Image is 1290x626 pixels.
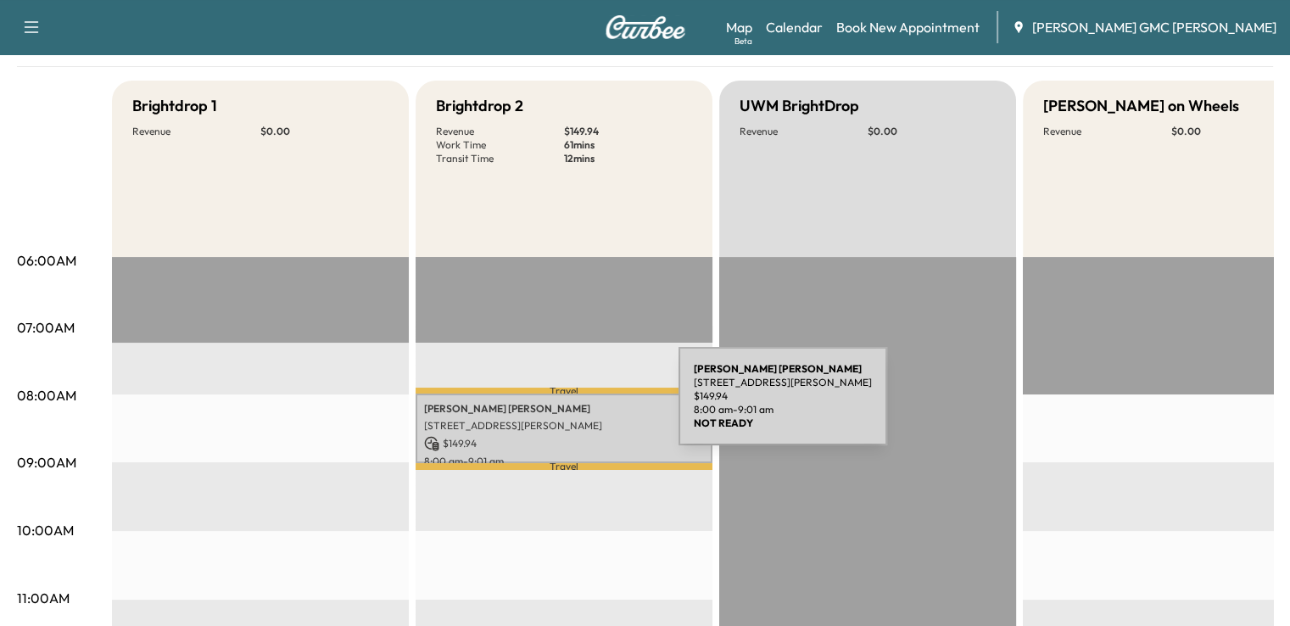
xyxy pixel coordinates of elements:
[416,388,712,394] p: Travel
[416,463,712,470] p: Travel
[132,125,260,138] p: Revenue
[694,389,872,403] p: $ 149.94
[424,419,704,433] p: [STREET_ADDRESS][PERSON_NAME]
[694,376,872,389] p: [STREET_ADDRESS][PERSON_NAME]
[564,138,692,152] p: 61 mins
[17,452,76,472] p: 09:00AM
[132,94,217,118] h5: Brightdrop 1
[740,125,868,138] p: Revenue
[436,138,564,152] p: Work Time
[424,402,704,416] p: [PERSON_NAME] [PERSON_NAME]
[694,362,862,375] b: [PERSON_NAME] [PERSON_NAME]
[740,94,859,118] h5: UWM BrightDrop
[436,94,523,118] h5: Brightdrop 2
[836,17,980,37] a: Book New Appointment
[1032,17,1276,37] span: [PERSON_NAME] GMC [PERSON_NAME]
[260,125,388,138] p: $ 0.00
[17,588,70,608] p: 11:00AM
[605,15,686,39] img: Curbee Logo
[436,152,564,165] p: Transit Time
[424,436,704,451] p: $ 149.94
[17,250,76,271] p: 06:00AM
[1043,94,1239,118] h5: [PERSON_NAME] on Wheels
[17,385,76,405] p: 08:00AM
[17,317,75,338] p: 07:00AM
[726,17,752,37] a: MapBeta
[694,416,753,429] b: NOT READY
[436,125,564,138] p: Revenue
[1043,125,1171,138] p: Revenue
[564,125,692,138] p: $ 149.94
[424,455,704,468] p: 8:00 am - 9:01 am
[564,152,692,165] p: 12 mins
[868,125,996,138] p: $ 0.00
[17,520,74,540] p: 10:00AM
[766,17,823,37] a: Calendar
[694,403,872,416] p: 8:00 am - 9:01 am
[734,35,752,48] div: Beta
